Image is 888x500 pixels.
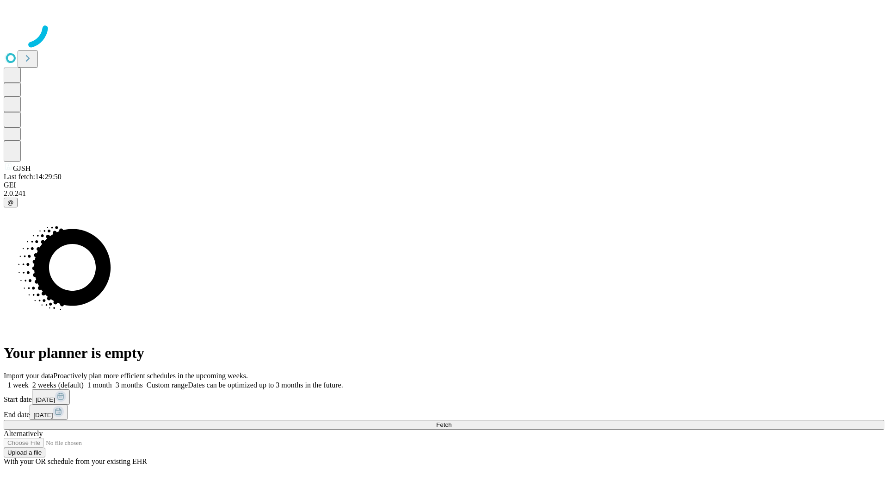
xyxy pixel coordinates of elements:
[87,381,112,389] span: 1 month
[147,381,188,389] span: Custom range
[188,381,343,389] span: Dates can be optimized up to 3 months in the future.
[7,199,14,206] span: @
[32,381,84,389] span: 2 weeks (default)
[30,405,68,420] button: [DATE]
[4,181,884,189] div: GEI
[4,457,147,465] span: With your OR schedule from your existing EHR
[33,412,53,419] span: [DATE]
[4,405,884,420] div: End date
[4,430,43,437] span: Alternatively
[13,164,31,172] span: GJSH
[54,372,248,380] span: Proactively plan more efficient schedules in the upcoming weeks.
[32,389,70,405] button: [DATE]
[116,381,143,389] span: 3 months
[36,396,55,403] span: [DATE]
[4,389,884,405] div: Start date
[7,381,29,389] span: 1 week
[4,173,62,181] span: Last fetch: 14:29:50
[4,198,18,207] button: @
[4,372,54,380] span: Import your data
[436,421,451,428] span: Fetch
[4,448,45,457] button: Upload a file
[4,420,884,430] button: Fetch
[4,189,884,198] div: 2.0.241
[4,344,884,362] h1: Your planner is empty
